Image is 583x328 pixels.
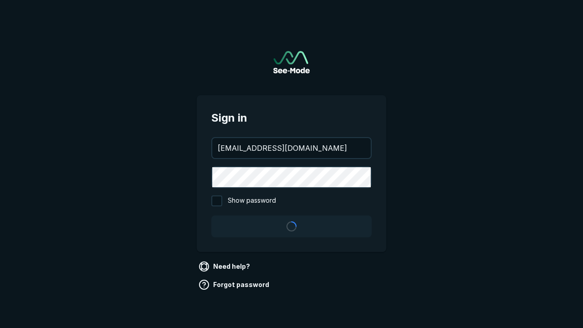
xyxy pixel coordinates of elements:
span: Show password [228,195,276,206]
a: Need help? [197,259,254,274]
a: Forgot password [197,277,273,292]
input: your@email.com [212,138,371,158]
a: Go to sign in [273,51,310,73]
span: Sign in [211,110,372,126]
img: See-Mode Logo [273,51,310,73]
